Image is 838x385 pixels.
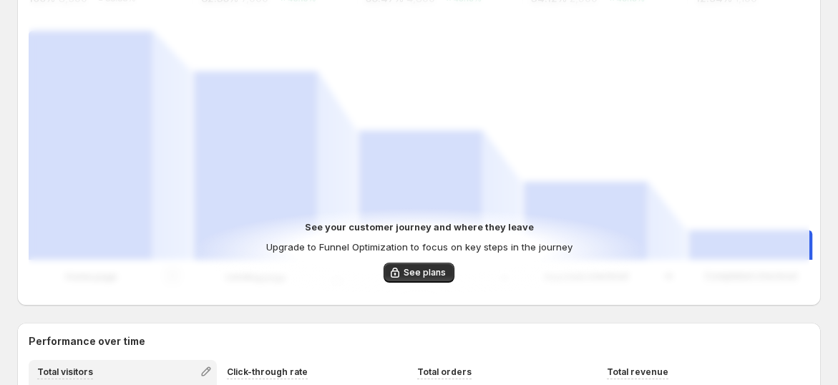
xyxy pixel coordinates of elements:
span: Total visitors [37,366,93,377]
span: Click-through rate [227,366,308,377]
span: Total revenue [607,366,668,377]
p: Upgrade to Funnel Optimization to focus on key steps in the journey [266,240,573,254]
span: Total orders [417,366,472,377]
p: See your customer journey and where they leave [305,220,534,234]
span: See plans [404,267,446,278]
h2: Performance over time [29,334,809,349]
button: See plans [384,263,454,283]
path: Completed checkout: 1,100 [689,230,813,260]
